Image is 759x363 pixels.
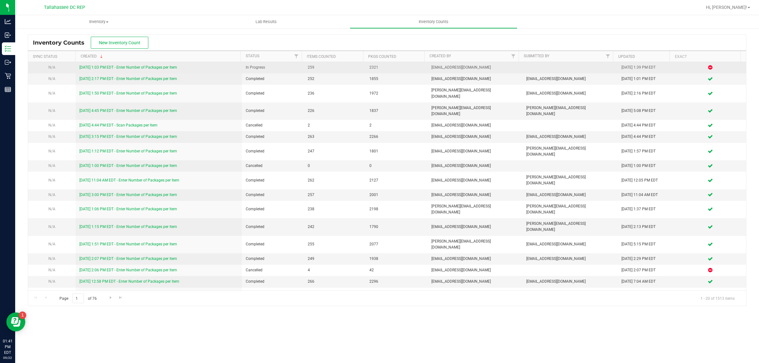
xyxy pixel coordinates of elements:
span: Inventory Counts [410,19,457,25]
div: [DATE] 4:44 PM EDT [621,122,671,128]
span: Completed [246,206,300,212]
a: [DATE] 1:15 PM EDT - Enter Number of Packages per Item [79,225,177,229]
div: [DATE] 2:13 PM EDT [621,224,671,230]
span: [EMAIL_ADDRESS][DOMAIN_NAME] [431,224,519,230]
span: Cancelled [246,267,300,273]
span: Inventory [15,19,182,25]
div: [DATE] 11:04 AM EDT [621,192,671,198]
span: N/A [48,279,55,284]
span: 1790 [369,224,423,230]
a: [DATE] 2:07 PM EDT - Enter Number of Packages per Item [79,256,177,261]
div: [DATE] 12:58 PM EDT [621,290,671,296]
span: [EMAIL_ADDRESS][DOMAIN_NAME] [526,279,614,285]
span: 263 [308,134,362,140]
span: [EMAIL_ADDRESS][DOMAIN_NAME] [431,122,519,128]
span: 2321 [369,65,423,71]
span: New Inventory Count [99,40,140,45]
div: [DATE] 5:08 PM EDT [621,108,671,114]
span: N/A [48,149,55,153]
span: [EMAIL_ADDRESS][DOMAIN_NAME] [431,256,519,262]
span: 266 [308,279,362,285]
span: 2127 [369,177,423,183]
span: N/A [48,65,55,70]
span: 1972 [369,90,423,96]
th: Exact [670,51,740,62]
a: Filter [291,51,302,62]
inline-svg: Retail [5,73,11,79]
a: [DATE] 2:17 PM EDT - Enter Number of Packages per Item [79,77,177,81]
div: [DATE] 2:07 PM EDT [621,267,671,273]
span: N/A [48,268,55,272]
span: 2001 [369,192,423,198]
span: N/A [48,77,55,81]
span: 1607 [369,290,423,296]
span: [PERSON_NAME][EMAIL_ADDRESS][DOMAIN_NAME] [526,174,614,186]
span: N/A [48,108,55,113]
a: [DATE] 1:51 PM EDT - Enter Number of Packages per Item [79,242,177,246]
span: [PERSON_NAME][EMAIL_ADDRESS][DOMAIN_NAME] [526,105,614,117]
span: 1837 [369,108,423,114]
span: Lab Results [247,19,285,25]
a: [DATE] 1:00 PM EDT - Enter Number of Packages per Item [79,163,177,168]
span: [EMAIL_ADDRESS][DOMAIN_NAME] [431,279,519,285]
a: Inventory [15,15,182,28]
span: Completed [246,177,300,183]
p: 09/22 [3,355,12,360]
div: [DATE] 7:04 AM EDT [621,279,671,285]
span: [EMAIL_ADDRESS][DOMAIN_NAME] [431,192,519,198]
div: [DATE] 5:15 PM EDT [621,241,671,247]
a: [DATE] 3:00 PM EDT - Enter Number of Packages per Item [79,193,177,197]
iframe: Resource center unread badge [19,311,26,319]
span: 1801 [369,148,423,154]
div: [DATE] 1:00 PM EDT [621,163,671,169]
span: N/A [48,163,55,168]
span: Cancelled [246,122,300,128]
span: Hi, [PERSON_NAME]! [706,5,747,10]
a: [DATE] 2:06 PM EDT - Enter Number of Packages per Item [79,268,177,272]
a: Go to the last page [116,293,125,302]
span: [PERSON_NAME][EMAIL_ADDRESS][DOMAIN_NAME] [526,221,614,233]
span: [PERSON_NAME][EMAIL_ADDRESS][DOMAIN_NAME] [431,105,519,117]
inline-svg: Analytics [5,18,11,25]
span: N/A [48,178,55,182]
span: Completed [246,241,300,247]
span: 0 [308,163,362,169]
span: [EMAIL_ADDRESS][DOMAIN_NAME] [431,267,519,273]
span: Completed [246,108,300,114]
a: Lab Results [182,15,350,28]
div: [DATE] 2:16 PM EDT [621,90,671,96]
span: Completed [246,290,300,296]
a: Items Counted [307,54,336,59]
span: 4 [308,267,362,273]
span: 42 [369,267,423,273]
a: Created [81,54,104,58]
span: 257 [308,192,362,198]
a: [DATE] 3:15 PM EDT - Enter Number of Packages per Item [79,134,177,139]
a: Pkgs Counted [368,54,396,59]
span: [PERSON_NAME][EMAIL_ADDRESS][DOMAIN_NAME] [431,238,519,250]
a: [DATE] 1:50 PM EDT - Enter Number of Packages per Item [79,91,177,95]
a: Created By [429,54,451,58]
span: 2 [308,122,362,128]
span: 252 [308,76,362,82]
span: Completed [246,279,300,285]
a: Inventory Counts [350,15,517,28]
inline-svg: Inbound [5,32,11,38]
span: Page of 76 [54,293,102,303]
span: Completed [246,224,300,230]
a: Go to the next page [106,293,115,302]
span: [EMAIL_ADDRESS][DOMAIN_NAME] [526,134,614,140]
span: N/A [48,193,55,197]
a: Filter [602,51,613,62]
span: Tallahassee DC REP [44,5,85,10]
input: 1 [72,293,84,303]
a: [DATE] 11:04 AM EDT - Enter Number of Packages per Item [79,178,179,182]
span: [EMAIL_ADDRESS][DOMAIN_NAME] [431,177,519,183]
span: Completed [246,76,300,82]
span: 247 [308,148,362,154]
span: In Progress [246,65,300,71]
a: Submitted By [524,54,549,58]
span: 2077 [369,241,423,247]
span: [EMAIL_ADDRESS][DOMAIN_NAME] [431,65,519,71]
